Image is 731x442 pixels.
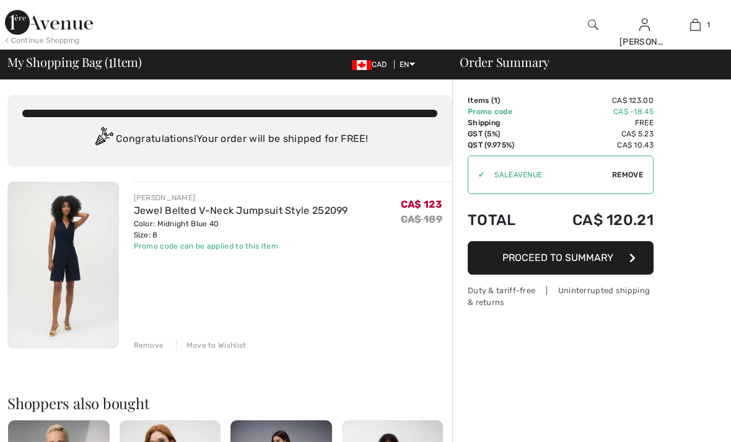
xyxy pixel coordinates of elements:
[134,205,348,216] a: Jewel Belted V-Neck Jumpsuit Style 252099
[5,10,93,35] img: 1ère Avenue
[468,241,654,275] button: Proceed to Summary
[91,127,116,152] img: Congratulation2.svg
[22,127,437,152] div: Congratulations! Your order will be shipped for FREE!
[468,117,536,128] td: Shipping
[468,169,484,180] div: ✔
[670,17,720,32] a: 1
[588,17,598,32] img: search the website
[502,252,613,263] span: Proceed to Summary
[352,60,372,70] img: Canadian Dollar
[7,182,119,348] img: Jewel Belted V-Neck Jumpsuit Style 252099
[7,396,452,410] h2: Shoppers also bought
[690,17,701,32] img: My Bag
[468,139,536,151] td: QST (9.975%)
[5,35,80,46] div: < Continue Shopping
[352,60,392,69] span: CAD
[536,199,654,241] td: CA$ 120.21
[536,95,654,106] td: CA$ 123.00
[445,56,724,68] div: Order Summary
[134,340,164,351] div: Remove
[484,156,612,193] input: Promo code
[536,128,654,139] td: CA$ 5.23
[612,169,643,180] span: Remove
[536,106,654,117] td: CA$ -18.45
[639,19,650,30] a: Sign In
[468,128,536,139] td: GST (5%)
[468,95,536,106] td: Items ( )
[619,35,670,48] div: [PERSON_NAME]
[400,60,415,69] span: EN
[494,96,497,105] span: 1
[134,241,348,252] div: Promo code can be applied to this item
[468,106,536,117] td: Promo code
[134,218,348,241] div: Color: Midnight Blue 40 Size: 8
[468,285,654,308] div: Duty & tariff-free | Uninterrupted shipping & returns
[176,340,247,351] div: Move to Wishlist
[707,19,710,30] span: 1
[134,192,348,203] div: [PERSON_NAME]
[468,199,536,241] td: Total
[536,139,654,151] td: CA$ 10.43
[639,17,650,32] img: My Info
[401,198,442,210] span: CA$ 123
[536,117,654,128] td: Free
[108,53,113,69] span: 1
[7,56,142,68] span: My Shopping Bag ( Item)
[401,213,442,225] s: CA$ 189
